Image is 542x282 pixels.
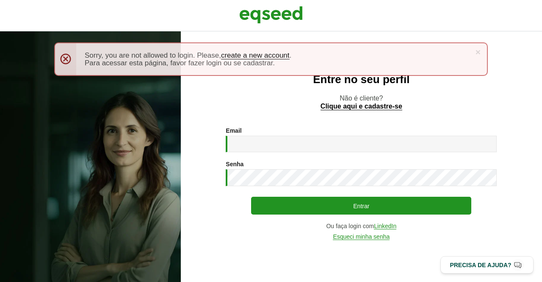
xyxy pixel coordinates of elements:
[198,73,525,86] h2: Entre no seu perfil
[85,52,470,59] li: Sorry, you are not allowed to login. Please, .
[221,52,290,59] a: create a new account
[198,94,525,110] p: Não é cliente?
[374,223,396,229] a: LinkedIn
[476,47,481,56] a: ×
[226,161,243,167] label: Senha
[333,234,390,240] a: Esqueci minha senha
[239,4,303,25] img: EqSeed Logo
[226,223,497,229] div: Ou faça login com
[85,59,470,67] li: Para acessar esta página, favor fazer login ou se cadastrar.
[251,197,471,215] button: Entrar
[226,128,241,134] label: Email
[321,103,402,110] a: Clique aqui e cadastre-se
